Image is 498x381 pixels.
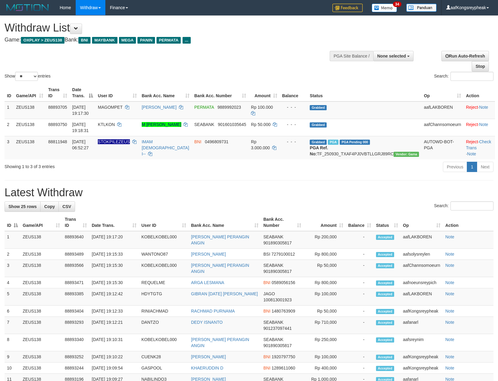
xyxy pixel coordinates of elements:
[139,351,189,363] td: CUENK28
[261,214,304,231] th: Bank Acc. Number: activate to sort column ascending
[142,105,176,110] a: [PERSON_NAME]
[192,84,249,101] th: Bank Acc. Number: activate to sort column ascending
[372,4,397,12] img: Button%20Memo.svg
[445,263,454,268] a: Note
[98,139,130,144] span: Nama rekening ada tanda titik/strip, harap diedit
[191,309,235,313] a: RACHMAD PURNAMA
[441,51,489,61] a: Run Auto-Refresh
[263,354,270,359] span: BNI
[191,263,249,274] a: [PERSON_NAME] PERANGIN ANGIN
[5,22,326,34] h1: Withdraw List
[263,309,270,313] span: BNI
[310,145,328,156] b: PGA Ref. No:
[5,72,51,81] label: Show entries
[62,288,89,306] td: 88893385
[346,260,374,277] td: -
[304,351,346,363] td: Rp 100,000
[406,4,437,12] img: panduan.png
[401,363,443,374] td: aafKongsreypheak
[62,334,89,351] td: 88893340
[450,201,493,210] input: Search:
[5,101,14,119] td: 1
[330,51,373,61] div: PGA Site Balance /
[98,122,115,127] span: KTLKON
[263,240,292,245] span: Copy 901890305817 to clipboard
[194,139,201,144] span: BNI
[346,306,374,317] td: -
[191,291,258,296] a: GIBRAN [DATE] [PERSON_NAME]
[20,214,62,231] th: Game/API: activate to sort column ascending
[89,249,139,260] td: [DATE] 19:15:33
[139,214,189,231] th: User ID: activate to sort column ascending
[472,61,489,71] a: Stop
[20,277,62,288] td: ZEUS138
[401,260,443,277] td: aafChannsomoeurn
[20,317,62,334] td: ZEUS138
[310,140,327,145] span: Grabbed
[346,231,374,249] td: -
[346,214,374,231] th: Balance: activate to sort column ascending
[20,260,62,277] td: ZEUS138
[139,84,192,101] th: Bank Acc. Name: activate to sort column ascending
[401,277,443,288] td: aafnoeunsreypich
[62,363,89,374] td: 88893244
[401,231,443,249] td: aafLAKBOREN
[20,351,62,363] td: ZEUS138
[191,366,223,370] a: KHAERUDDIN D
[139,317,189,334] td: DANTZO
[70,84,95,101] th: Date Trans.: activate to sort column descending
[421,119,463,136] td: aafChannsomoeurn
[5,288,20,306] td: 5
[376,252,394,257] span: Accepted
[466,139,478,144] a: Reject
[5,214,20,231] th: ID: activate to sort column descending
[479,105,488,110] a: Note
[445,337,454,342] a: Note
[62,277,89,288] td: 88893471
[5,3,51,12] img: MOTION_logo.png
[466,139,491,150] a: Check Trans
[89,277,139,288] td: [DATE] 19:15:30
[332,4,363,12] img: Feedback.jpg
[142,139,189,156] a: IMAM [DEMOGRAPHIC_DATA] I--
[263,343,292,348] span: Copy 901890305817 to clipboard
[89,288,139,306] td: [DATE] 19:12:42
[374,214,401,231] th: Status: activate to sort column ascending
[434,201,493,210] label: Search:
[445,366,454,370] a: Note
[304,249,346,260] td: Rp 800,000
[62,317,89,334] td: 88893293
[119,37,136,44] span: MEGA
[14,119,46,136] td: ZEUS138
[304,317,346,334] td: Rp 710,000
[304,277,346,288] td: Rp 800,000
[48,139,67,144] span: 88811948
[5,187,493,199] h1: Latest Withdraw
[467,151,476,156] a: Note
[62,306,89,317] td: 88893404
[394,152,419,157] span: Vendor URL: https://trx31.1velocity.biz
[434,72,493,81] label: Search:
[263,234,283,239] span: SEABANK
[251,122,271,127] span: Rp 50.000
[5,231,20,249] td: 1
[249,84,280,101] th: Amount: activate to sort column ascending
[263,320,283,325] span: SEABANK
[421,84,463,101] th: Op: activate to sort column ascending
[263,366,270,370] span: BNI
[340,140,370,145] span: PGA Pending
[304,334,346,351] td: Rp 250,000
[373,51,414,61] button: None selected
[8,204,37,209] span: Show 25 rows
[421,136,463,159] td: AUTOWD-BOT-PGA
[183,37,191,44] span: ...
[479,122,488,127] a: Note
[218,122,246,127] span: Copy 901601035645 to clipboard
[445,280,454,285] a: Note
[304,363,346,374] td: Rp 400,000
[307,136,421,159] td: TF_250930_TXAF4PJ0VBTLLGRJ89RC
[376,320,394,325] span: Accepted
[139,260,189,277] td: KOBELKOBEL000
[194,122,214,127] span: SEABANK
[393,2,401,7] span: 34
